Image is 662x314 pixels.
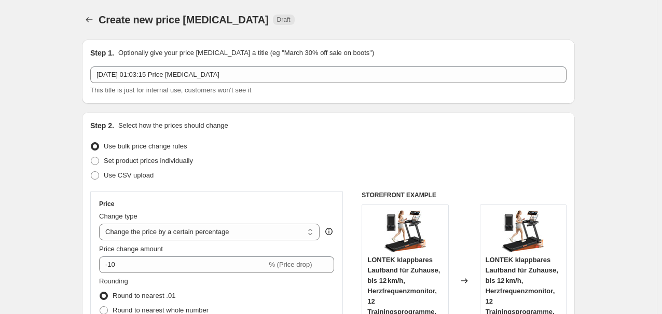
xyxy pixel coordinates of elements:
[324,226,334,237] div: help
[104,171,154,179] span: Use CSV upload
[99,245,163,253] span: Price change amount
[99,277,128,285] span: Rounding
[90,48,114,58] h2: Step 1.
[113,306,209,314] span: Round to nearest whole number
[104,157,193,165] span: Set product prices individually
[99,200,114,208] h3: Price
[90,86,251,94] span: This title is just for internal use, customers won't see it
[90,66,567,83] input: 30% off holiday sale
[99,256,267,273] input: -15
[384,210,426,252] img: 71nk_lEtROL_80x.jpg
[269,261,312,268] span: % (Price drop)
[118,120,228,131] p: Select how the prices should change
[362,191,567,199] h6: STOREFRONT EXAMPLE
[99,212,137,220] span: Change type
[82,12,96,27] button: Price change jobs
[99,14,269,25] span: Create new price [MEDICAL_DATA]
[277,16,291,24] span: Draft
[90,120,114,131] h2: Step 2.
[502,210,544,252] img: 71nk_lEtROL_80x.jpg
[113,292,175,299] span: Round to nearest .01
[104,142,187,150] span: Use bulk price change rules
[118,48,374,58] p: Optionally give your price [MEDICAL_DATA] a title (eg "March 30% off sale on boots")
